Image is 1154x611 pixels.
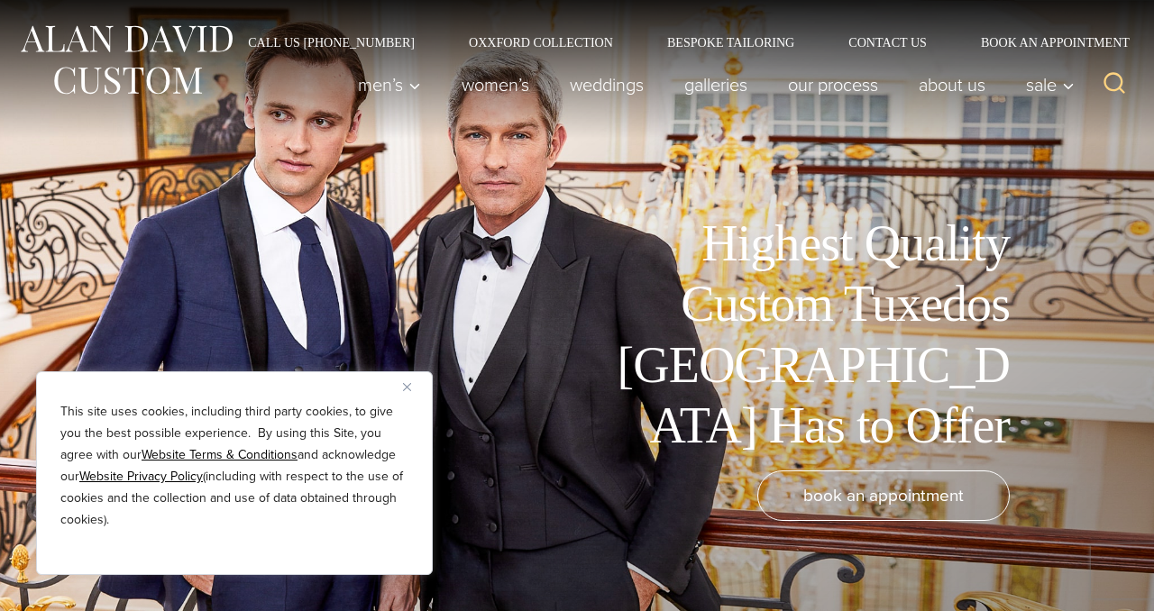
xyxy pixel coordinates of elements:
[604,214,1010,456] h1: Highest Quality Custom Tuxedos [GEOGRAPHIC_DATA] Has to Offer
[954,36,1136,49] a: Book an Appointment
[338,67,1085,103] nav: Primary Navigation
[18,20,234,100] img: Alan David Custom
[899,67,1006,103] a: About Us
[768,67,899,103] a: Our Process
[221,36,442,49] a: Call Us [PHONE_NUMBER]
[60,401,408,531] p: This site uses cookies, including third party cookies, to give you the best possible experience. ...
[403,383,411,391] img: Close
[821,36,954,49] a: Contact Us
[640,36,821,49] a: Bespoke Tailoring
[757,470,1010,521] a: book an appointment
[221,36,1136,49] nav: Secondary Navigation
[550,67,664,103] a: weddings
[1026,76,1075,94] span: Sale
[1093,63,1136,106] button: View Search Form
[803,482,964,508] span: book an appointment
[403,376,425,397] button: Close
[358,76,421,94] span: Men’s
[142,445,298,464] a: Website Terms & Conditions
[664,67,768,103] a: Galleries
[442,67,550,103] a: Women’s
[79,467,203,486] a: Website Privacy Policy
[442,36,640,49] a: Oxxford Collection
